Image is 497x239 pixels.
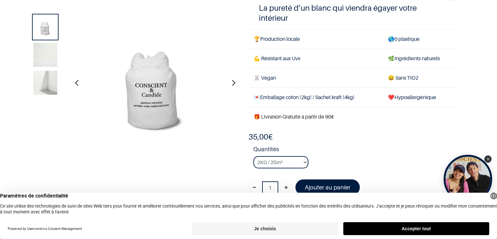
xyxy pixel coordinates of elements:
[383,88,458,107] td: ❤️Hypoallergénique
[33,43,57,67] img: Product image
[444,155,492,203] div: Tolstoy bubble widget
[383,29,458,49] td: 0 plastique
[254,74,276,81] span: 🐰 Vegan
[305,184,350,191] font: Ajouter au panier
[253,145,458,156] strong: Quantités
[248,88,383,107] td: Emballage coton (2kg) / Sachet kraft (4kg)
[484,155,491,163] div: Close Tolstoy widget
[280,181,292,193] a: Ajouter
[83,11,226,154] img: Product image
[254,113,334,120] font: 🎁 Livraison Gratuite à partir de 90€
[254,36,260,42] span: 🏆
[259,3,447,23] h4: La pureté d’un blanc qui viendra égayer votre intérieur
[33,71,57,95] img: Product image
[248,29,383,49] td: Production locale
[248,132,268,142] span: 35,00
[444,155,492,203] div: Open Tolstoy
[295,179,360,195] a: Ajouter au panier
[388,55,394,62] span: 🌿
[383,49,458,68] td: Ingrédients naturels
[6,6,25,25] button: Open chat widget
[383,68,458,87] td: ans TiO2
[254,55,300,62] span: 💪 Résistant aux Uvs
[248,181,260,193] a: Supprimer
[388,74,398,81] span: 😄 S
[33,15,57,39] img: Product image
[248,132,273,142] b: €
[388,36,394,42] span: 🌎
[254,94,260,100] span: 💌
[444,155,492,203] div: Open Tolstoy widget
